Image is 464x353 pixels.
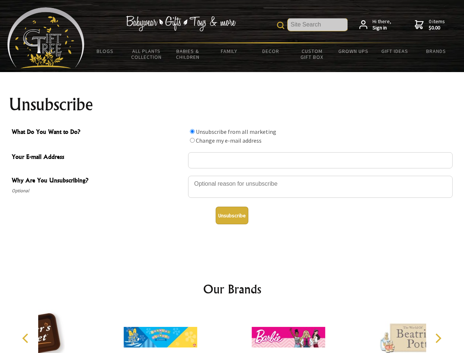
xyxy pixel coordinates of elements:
[196,137,262,144] label: Change my e-mail address
[190,138,195,143] input: What Do You Want to Do?
[9,96,456,113] h1: Unsubscribe
[12,176,184,186] span: Why Are You Unsubscribing?
[18,330,35,346] button: Previous
[167,43,209,65] a: Babies & Children
[188,152,453,168] input: Your E-mail Address
[288,18,348,31] input: Site Search
[416,43,457,59] a: Brands
[126,43,168,65] a: All Plants Collection
[374,43,416,59] a: Gift Ideas
[7,7,84,68] img: Babyware - Gifts - Toys and more...
[12,127,184,138] span: What Do You Want to Do?
[12,152,184,163] span: Your E-mail Address
[373,18,391,31] span: Hi there,
[190,129,195,134] input: What Do You Want to Do?
[430,330,446,346] button: Next
[209,43,250,59] a: Family
[250,43,291,59] a: Decor
[359,18,391,31] a: Hi there,Sign in
[291,43,333,65] a: Custom Gift Box
[415,18,445,31] a: 0 items$0.00
[12,186,184,195] span: Optional
[15,280,450,298] h2: Our Brands
[188,176,453,198] textarea: Why Are You Unsubscribing?
[216,207,248,224] button: Unsubscribe
[429,25,445,31] strong: $0.00
[332,43,374,59] a: Grown Ups
[277,22,284,29] img: product search
[429,18,445,31] span: 0 items
[126,16,236,31] img: Babywear - Gifts - Toys & more
[373,25,391,31] strong: Sign in
[84,43,126,59] a: BLOGS
[196,128,276,135] label: Unsubscribe from all marketing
